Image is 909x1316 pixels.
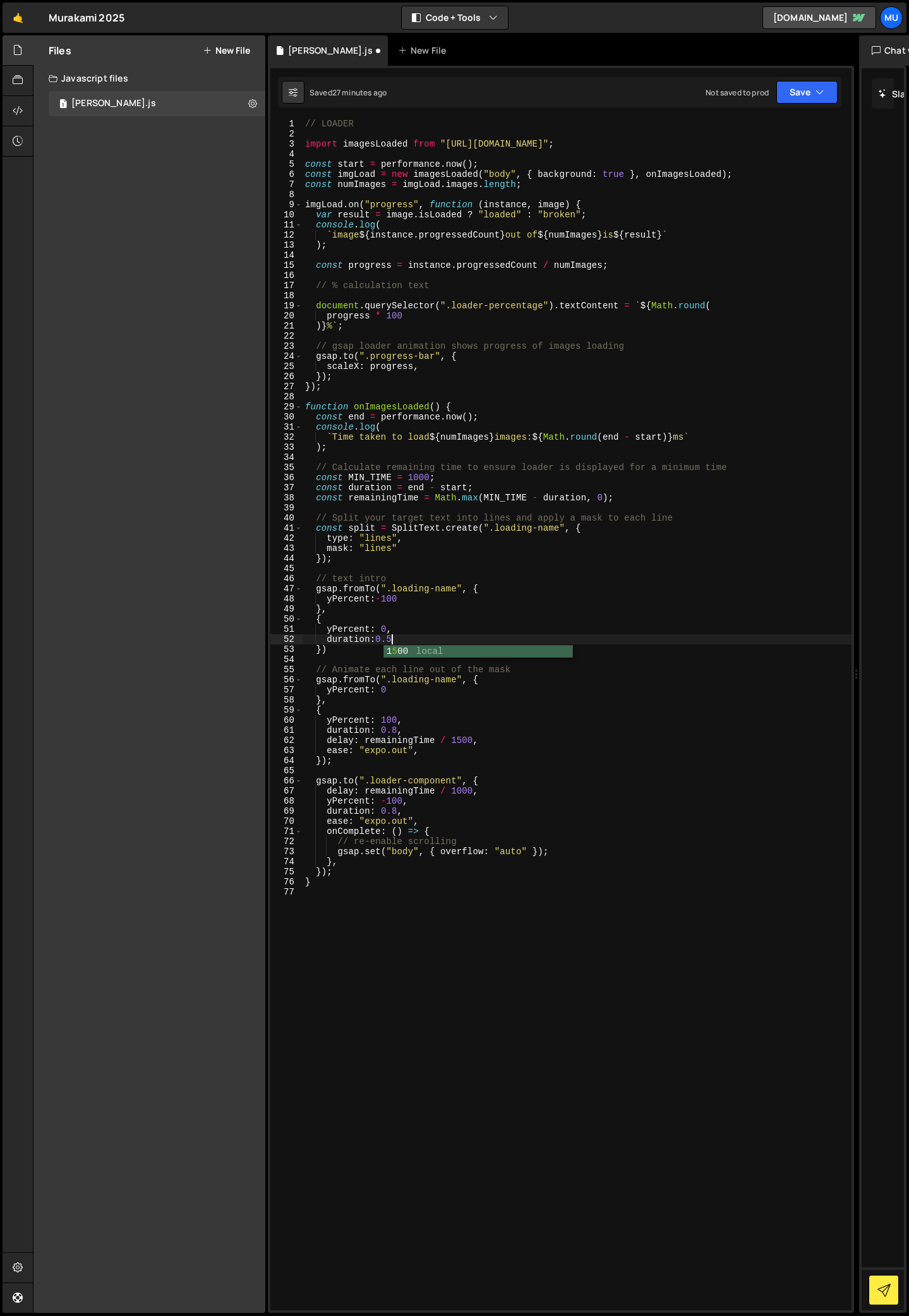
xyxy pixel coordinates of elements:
[71,98,156,109] div: [PERSON_NAME].js
[310,87,387,98] div: Saved
[270,129,303,139] div: 2
[270,655,303,665] div: 54
[270,452,303,462] div: 34
[270,543,303,553] div: 43
[270,584,303,594] div: 47
[270,503,303,513] div: 39
[270,382,303,392] div: 27
[270,604,303,614] div: 49
[270,169,303,179] div: 6
[270,432,303,442] div: 32
[270,564,303,574] div: 45
[33,66,265,91] div: Javascript files
[270,634,303,644] div: 52
[762,6,876,29] a: [DOMAIN_NAME]
[270,553,303,564] div: 44
[880,6,903,29] a: Mu
[270,806,303,816] div: 69
[270,493,303,503] div: 38
[332,87,387,98] div: 27 minutes ago
[270,746,303,756] div: 63
[270,816,303,826] div: 70
[270,351,303,361] div: 24
[402,6,508,29] button: Code + Tools
[270,240,303,250] div: 13
[270,715,303,725] div: 60
[270,786,303,796] div: 67
[270,756,303,766] div: 64
[270,513,303,523] div: 40
[270,281,303,291] div: 17
[270,139,303,149] div: 3
[270,371,303,382] div: 26
[270,260,303,270] div: 15
[270,412,303,422] div: 30
[270,614,303,624] div: 50
[270,301,303,311] div: 19
[270,442,303,452] div: 33
[270,705,303,715] div: 59
[270,877,303,887] div: 76
[270,725,303,735] div: 61
[270,483,303,493] div: 37
[270,796,303,806] div: 68
[270,270,303,281] div: 16
[270,533,303,543] div: 42
[270,159,303,169] div: 5
[270,402,303,412] div: 29
[270,179,303,190] div: 7
[270,341,303,351] div: 23
[706,87,769,98] div: Not saved to prod
[270,836,303,847] div: 72
[270,311,303,321] div: 20
[270,210,303,220] div: 10
[270,826,303,836] div: 71
[270,392,303,402] div: 28
[270,321,303,331] div: 21
[270,149,303,159] div: 4
[49,44,71,57] h2: Files
[270,200,303,210] div: 9
[270,119,303,129] div: 1
[270,190,303,200] div: 8
[270,624,303,634] div: 51
[203,45,250,56] button: New File
[270,422,303,432] div: 31
[270,887,303,897] div: 77
[49,10,124,25] div: Murakami 2025
[270,675,303,685] div: 56
[270,857,303,867] div: 74
[270,867,303,877] div: 75
[270,594,303,604] div: 48
[270,230,303,240] div: 12
[288,44,373,57] div: [PERSON_NAME].js
[270,250,303,260] div: 14
[270,847,303,857] div: 73
[270,361,303,371] div: 25
[270,665,303,675] div: 55
[776,81,838,104] button: Save
[270,220,303,230] div: 11
[49,91,265,116] div: 17268/47819.js
[270,766,303,776] div: 65
[270,574,303,584] div: 46
[270,776,303,786] div: 66
[270,695,303,705] div: 58
[270,462,303,473] div: 35
[398,44,451,57] div: New File
[270,685,303,695] div: 57
[270,735,303,746] div: 62
[59,100,67,110] span: 1
[270,473,303,483] div: 36
[270,644,303,655] div: 53
[270,331,303,341] div: 22
[270,291,303,301] div: 18
[3,3,33,33] a: 🤙
[270,523,303,533] div: 41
